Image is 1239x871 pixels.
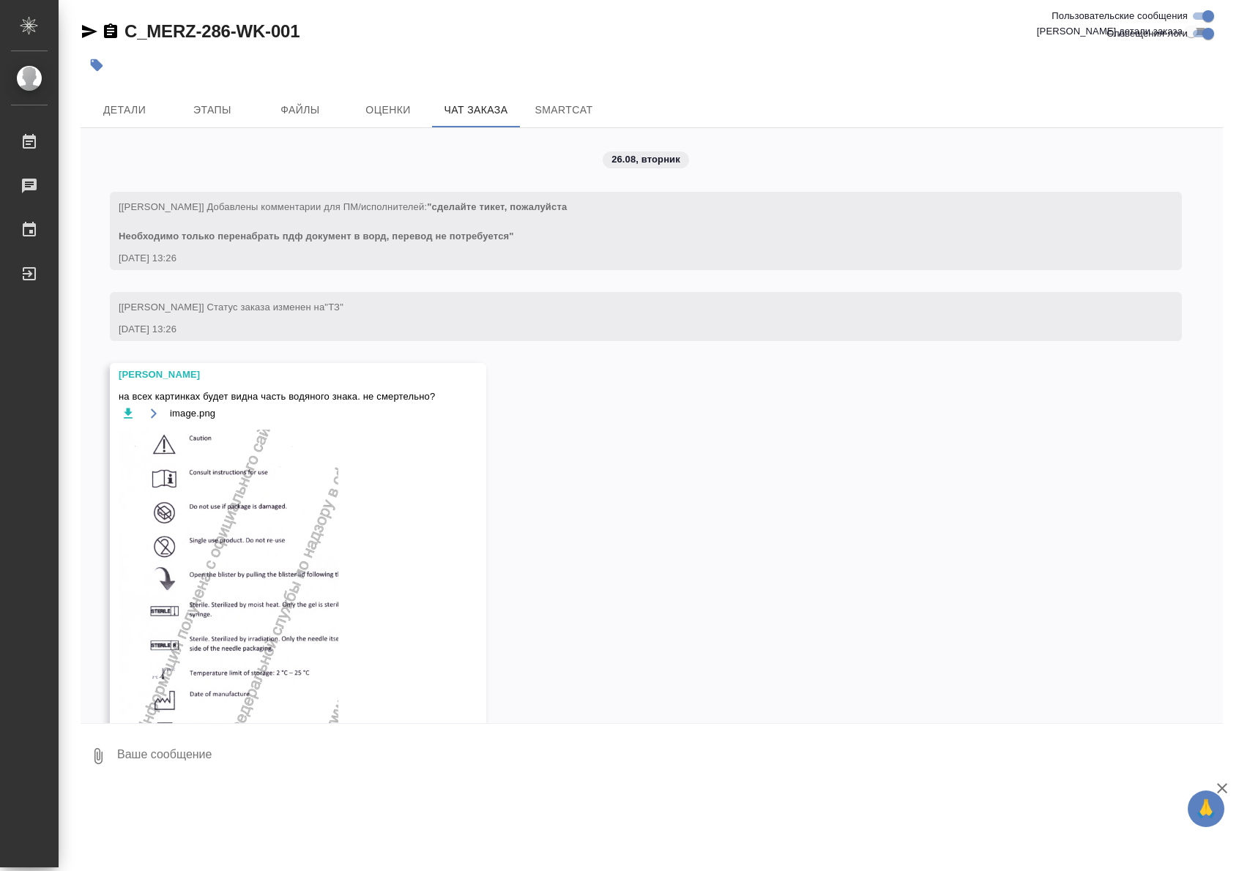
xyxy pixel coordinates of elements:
span: Этапы [177,101,248,119]
span: [PERSON_NAME] детали заказа [1037,24,1183,39]
button: Скопировать ссылку для ЯМессенджера [81,23,98,40]
span: [[PERSON_NAME]] Добавлены комментарии для ПМ/исполнителей: [119,201,567,242]
p: 26.08, вторник [611,152,680,167]
button: Открыть на драйве [144,404,163,422]
span: Чат заказа [441,101,511,119]
span: Оценки [353,101,423,119]
span: image.png [170,406,215,421]
span: SmartCat [529,101,599,119]
span: Оповещения-логи [1106,26,1188,41]
span: на всех картинках будет видна часть водяного знака. не смертельно? [119,389,435,404]
a: C_MERZ-286-WK-001 [124,21,299,41]
button: Скопировать ссылку [102,23,119,40]
span: [[PERSON_NAME]] Статус заказа изменен на [119,302,343,313]
span: Файлы [265,101,335,119]
span: Детали [89,101,160,119]
div: [DATE] 13:26 [119,251,1131,266]
button: Скачать [119,404,137,422]
img: image.png [119,430,338,736]
button: Добавить тэг [81,49,113,81]
span: 🙏 [1194,793,1218,824]
div: [PERSON_NAME] [119,367,435,382]
span: Пользовательские сообщения [1052,9,1188,23]
span: "ТЗ" [324,302,343,313]
div: [DATE] 13:26 [119,322,1131,337]
button: 🙏 [1188,790,1224,827]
